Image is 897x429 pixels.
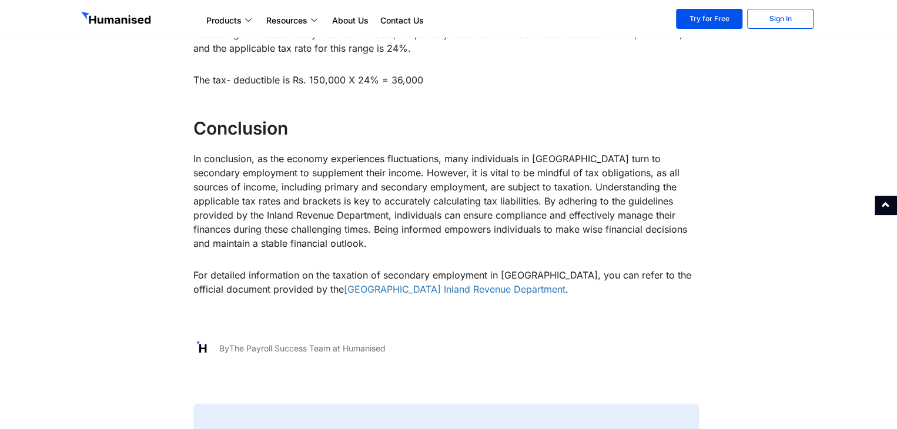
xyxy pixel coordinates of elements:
img: GetHumanised Logo [81,12,153,27]
p: The tax- deductible is Rs. 150,000 X 24% = 36,000 [193,73,704,87]
a: Try for Free [676,9,742,29]
span: By [219,343,229,353]
a: [GEOGRAPHIC_DATA] Inland Revenue Department [344,283,565,295]
a: Products [200,14,260,28]
h4: Conclusion [193,116,704,140]
a: Resources [260,14,326,28]
span: The Payroll Success Team at Humanised [212,334,386,363]
p: In conclusion, as the economy experiences fluctuations, many individuals in [GEOGRAPHIC_DATA] tur... [193,152,704,250]
a: About Us [326,14,374,28]
img: The Payroll Success Team at Humanised [193,339,212,358]
p: For detailed information on the taxation of secondary employment in [GEOGRAPHIC_DATA], you can re... [193,268,704,296]
p: According to the secondary income tax table, his primary income falls under the tax bracket Rs.18... [193,27,704,55]
a: Sign In [747,9,814,29]
a: Contact Us [374,14,430,28]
